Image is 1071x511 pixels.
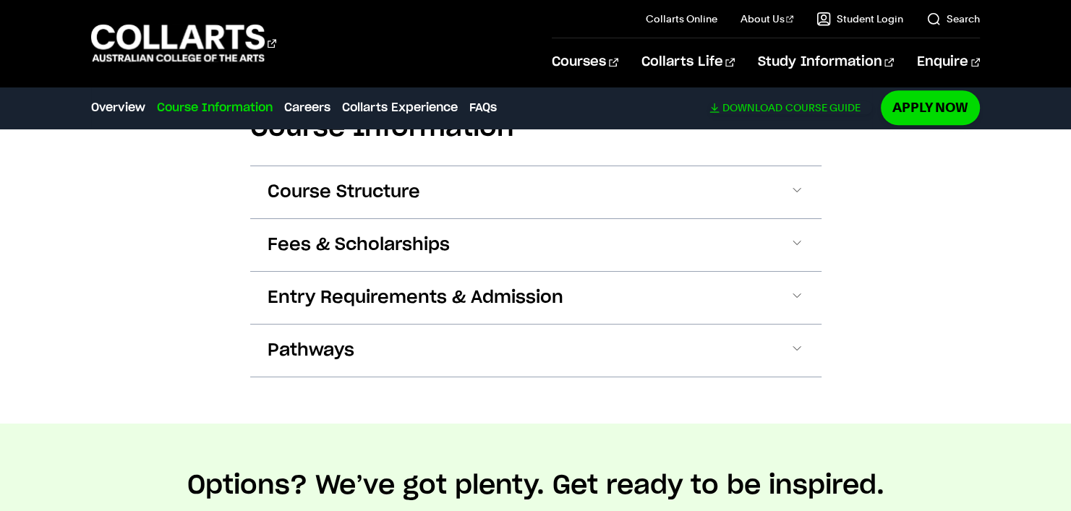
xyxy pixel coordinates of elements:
a: Collarts Online [646,12,717,26]
button: Pathways [250,325,822,377]
a: DownloadCourse Guide [709,101,872,114]
span: Entry Requirements & Admission [268,286,563,309]
a: Overview [91,99,145,116]
a: Careers [284,99,330,116]
span: Course Structure [268,181,420,204]
span: Fees & Scholarships [268,233,450,257]
a: Collarts Life [641,38,735,86]
a: Collarts Experience [342,99,458,116]
span: Download [722,101,782,114]
button: Fees & Scholarships [250,219,822,271]
a: Search [926,12,980,26]
a: FAQs [469,99,497,116]
h2: Options? We’ve got plenty. Get ready to be inspired. [187,470,884,502]
a: Course Information [157,99,273,116]
a: About Us [741,12,794,26]
a: Study Information [758,38,894,86]
a: Apply Now [881,90,980,124]
button: Entry Requirements & Admission [250,272,822,324]
span: Pathways [268,339,354,362]
a: Enquire [917,38,980,86]
button: Course Structure [250,166,822,218]
div: Go to homepage [91,22,276,64]
a: Courses [552,38,618,86]
a: Student Login [816,12,903,26]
